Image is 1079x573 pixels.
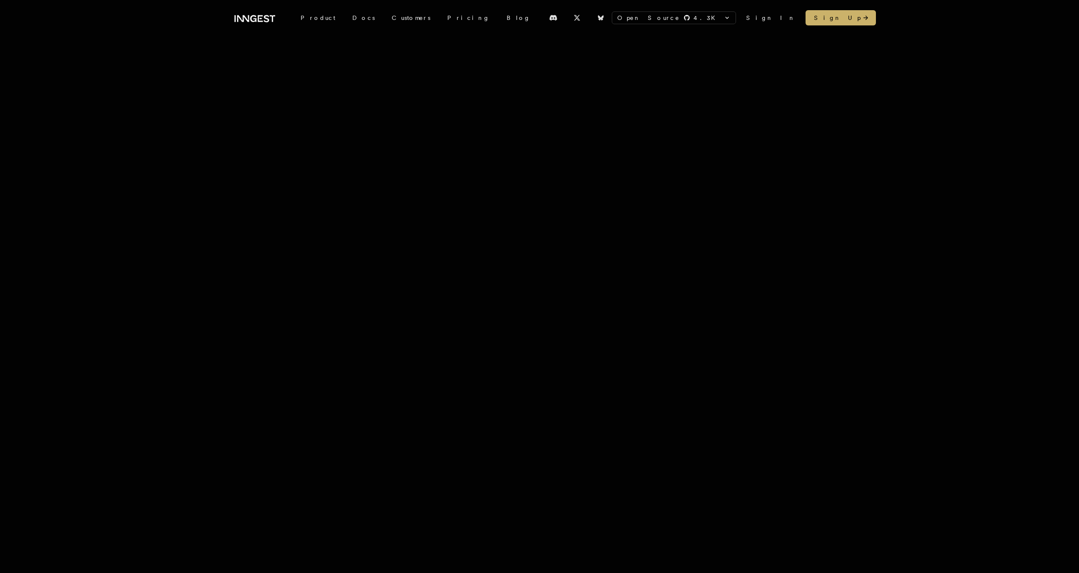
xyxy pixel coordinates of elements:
[694,14,720,22] span: 4.3 K
[591,11,610,25] a: Bluesky
[292,10,344,25] div: Product
[568,11,586,25] a: X
[806,10,876,25] a: Sign Up
[746,14,795,22] a: Sign In
[439,10,498,25] a: Pricing
[617,14,680,22] span: Open Source
[498,10,539,25] a: Blog
[544,11,563,25] a: Discord
[383,10,439,25] a: Customers
[344,10,383,25] a: Docs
